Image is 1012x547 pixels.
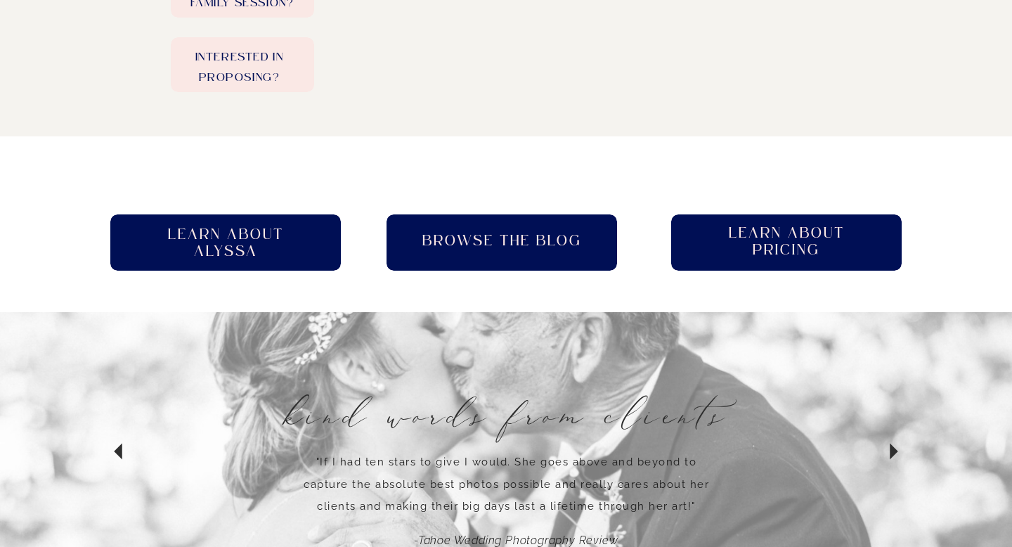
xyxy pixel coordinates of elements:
a: Browse the blog [406,233,598,250]
h3: Kind Words from Clients [285,387,727,464]
a: Interested in Proposing? [168,47,311,82]
p: -Tahoe Wedding Photography Review [414,528,622,541]
p: "If I had ten stars to give I would. She goes above and beyond to capture the absolute best photo... [299,451,713,498]
a: Learn About pricing [715,225,857,261]
a: Learn About Alyssa [156,226,295,259]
